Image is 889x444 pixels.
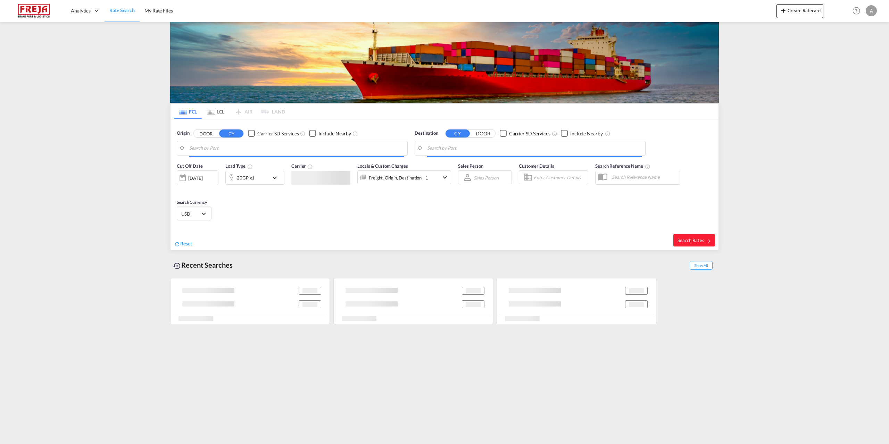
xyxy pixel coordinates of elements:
md-checkbox: Checkbox No Ink [309,130,351,137]
md-checkbox: Checkbox No Ink [500,130,550,137]
span: Customer Details [519,163,554,169]
span: Carrier [291,163,313,169]
div: [DATE] [177,170,218,185]
input: Search by Port [427,143,642,153]
div: icon-refreshReset [174,240,192,248]
span: Reset [180,241,192,246]
md-icon: icon-chevron-down [271,174,282,182]
img: 586607c025bf11f083711d99603023e7.png [10,3,57,19]
md-select: Select Currency: $ USDUnited States Dollar [181,209,208,219]
md-datepicker: Select [177,184,182,194]
div: [DATE] [188,175,202,181]
input: Enter Customer Details [534,172,586,183]
span: My Rate Files [144,8,173,14]
span: Show All [690,261,713,270]
md-tab-item: LCL [202,104,230,119]
span: Locals & Custom Charges [357,163,408,169]
button: CY [219,129,243,137]
md-checkbox: Checkbox No Ink [248,130,299,137]
md-icon: icon-arrow-right [706,238,711,243]
button: DOOR [194,129,218,137]
div: Include Nearby [570,130,603,137]
md-icon: icon-plus 400-fg [779,6,788,15]
div: Origin DOOR CY Checkbox No InkUnchecked: Search for CY (Container Yard) services for all selected... [171,119,718,250]
div: Help [850,5,866,17]
button: icon-plus 400-fgCreate Ratecard [776,4,823,18]
div: A [866,5,877,16]
span: USD [181,211,201,217]
button: DOOR [471,129,495,137]
input: Search Reference Name [608,172,680,182]
md-icon: icon-backup-restore [173,262,181,270]
div: 20GP x1icon-chevron-down [225,171,284,185]
md-icon: Unchecked: Search for CY (Container Yard) services for all selected carriers.Checked : Search for... [300,131,306,136]
div: Include Nearby [318,130,351,137]
span: Origin [177,130,189,137]
button: Search Ratesicon-arrow-right [673,234,715,246]
md-tab-item: FCL [174,104,202,119]
span: Search Rates [678,237,711,243]
md-checkbox: Checkbox No Ink [561,130,603,137]
img: LCL+%26+FCL+BACKGROUND.png [170,22,719,103]
span: Load Type [225,163,253,169]
span: Help [850,5,862,17]
md-icon: Your search will be saved by the below given name [645,164,650,169]
md-pagination-wrapper: Use the left and right arrow keys to navigate between tabs [174,104,285,119]
div: Carrier SD Services [257,130,299,137]
span: Search Currency [177,200,207,205]
div: Recent Searches [170,257,235,273]
span: Cut Off Date [177,163,203,169]
md-icon: icon-chevron-down [441,173,449,182]
md-icon: icon-information-outline [247,164,253,169]
md-icon: Unchecked: Ignores neighbouring ports when fetching rates.Checked : Includes neighbouring ports w... [352,131,358,136]
md-icon: Unchecked: Ignores neighbouring ports when fetching rates.Checked : Includes neighbouring ports w... [605,131,610,136]
md-select: Sales Person [473,173,499,183]
button: CY [446,129,470,137]
div: Freight Origin Destination Factory Stuffingicon-chevron-down [357,170,451,184]
span: Sales Person [458,163,483,169]
input: Search by Port [189,143,404,153]
md-icon: icon-refresh [174,241,180,247]
md-icon: Unchecked: Search for CY (Container Yard) services for all selected carriers.Checked : Search for... [552,131,557,136]
span: Analytics [71,7,91,14]
span: Search Reference Name [595,163,650,169]
md-icon: The selected Trucker/Carrierwill be displayed in the rate results If the rates are from another f... [307,164,313,169]
div: 20GP x1 [237,173,255,183]
div: Carrier SD Services [509,130,550,137]
span: Rate Search [109,7,135,13]
div: Freight Origin Destination Factory Stuffing [369,173,428,183]
span: Destination [415,130,438,137]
